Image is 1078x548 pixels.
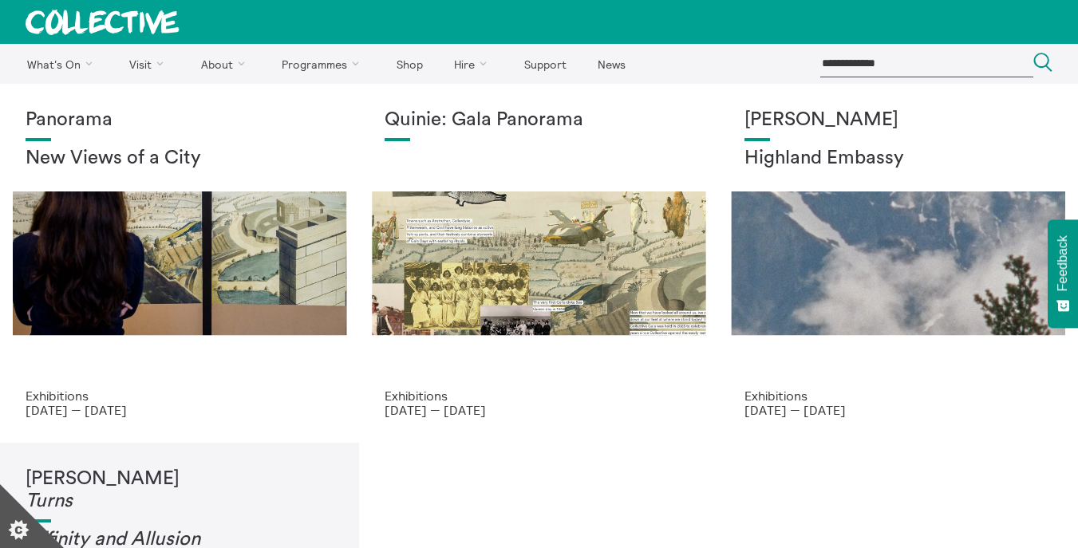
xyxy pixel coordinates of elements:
button: Feedback - Show survey [1048,219,1078,328]
a: Visit [116,44,184,84]
h2: Highland Embassy [744,148,1052,170]
a: About [187,44,265,84]
h1: Quinie: Gala Panorama [385,109,693,132]
p: Exhibitions [744,388,1052,403]
p: Exhibitions [26,388,334,403]
h1: Panorama [26,109,334,132]
h1: [PERSON_NAME] [26,468,334,512]
a: Josie Vallely Quinie: Gala Panorama Exhibitions [DATE] — [DATE] [359,84,718,443]
p: [DATE] — [DATE] [744,403,1052,417]
a: Solar wheels 17 [PERSON_NAME] Highland Embassy Exhibitions [DATE] — [DATE] [719,84,1078,443]
p: Exhibitions [385,388,693,403]
a: Shop [382,44,436,84]
a: Support [510,44,580,84]
p: [DATE] — [DATE] [385,403,693,417]
a: Hire [440,44,507,84]
a: Programmes [268,44,380,84]
p: [DATE] — [DATE] [26,403,334,417]
a: What's On [13,44,113,84]
span: Feedback [1056,235,1070,291]
a: News [583,44,639,84]
h1: [PERSON_NAME] [744,109,1052,132]
h2: New Views of a City [26,148,334,170]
